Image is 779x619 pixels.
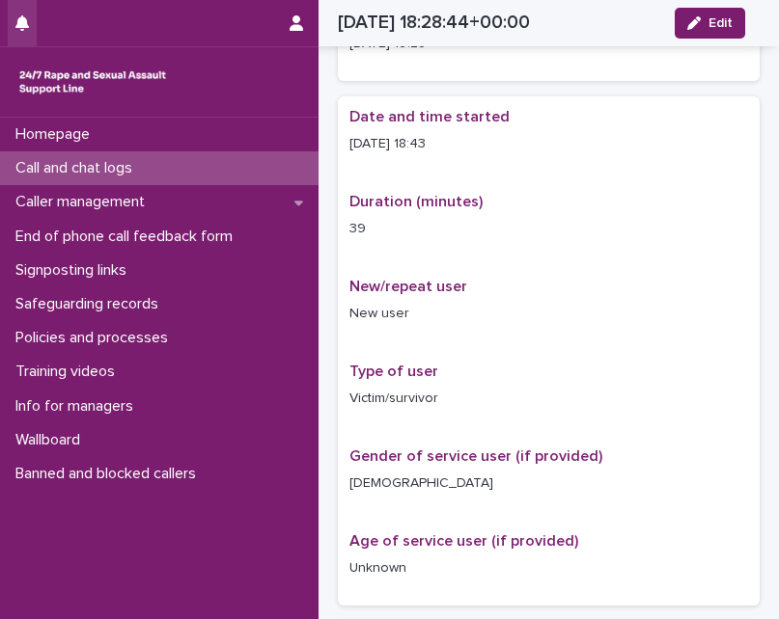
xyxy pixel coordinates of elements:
span: Age of service user (if provided) [349,533,578,549]
span: Duration (minutes) [349,194,483,209]
span: Type of user [349,363,438,379]
p: Caller management [8,193,160,211]
p: Call and chat logs [8,159,148,177]
img: rhQMoQhaT3yELyF149Cw [15,63,170,101]
p: 39 [349,219,748,239]
span: Date and time started [349,109,510,124]
h2: [DATE] 18:28:44+00:00 [338,12,530,34]
p: Victim/survivor [349,389,748,409]
p: Unknown [349,558,748,579]
p: End of phone call feedback form [8,228,248,246]
p: Policies and processes [8,329,183,347]
span: Gender of service user (if provided) [349,448,602,464]
p: Info for managers [8,397,149,416]
p: Wallboard [8,431,96,449]
p: Training videos [8,363,130,381]
p: [DEMOGRAPHIC_DATA] [349,473,748,494]
p: Homepage [8,125,105,144]
p: Signposting links [8,261,142,280]
p: [DATE] 18:43 [349,134,748,154]
span: New/repeat user [349,279,467,294]
button: Edit [675,8,745,39]
p: New user [349,304,748,324]
span: Edit [709,16,733,30]
p: Banned and blocked callers [8,465,211,483]
p: Safeguarding records [8,295,174,313]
